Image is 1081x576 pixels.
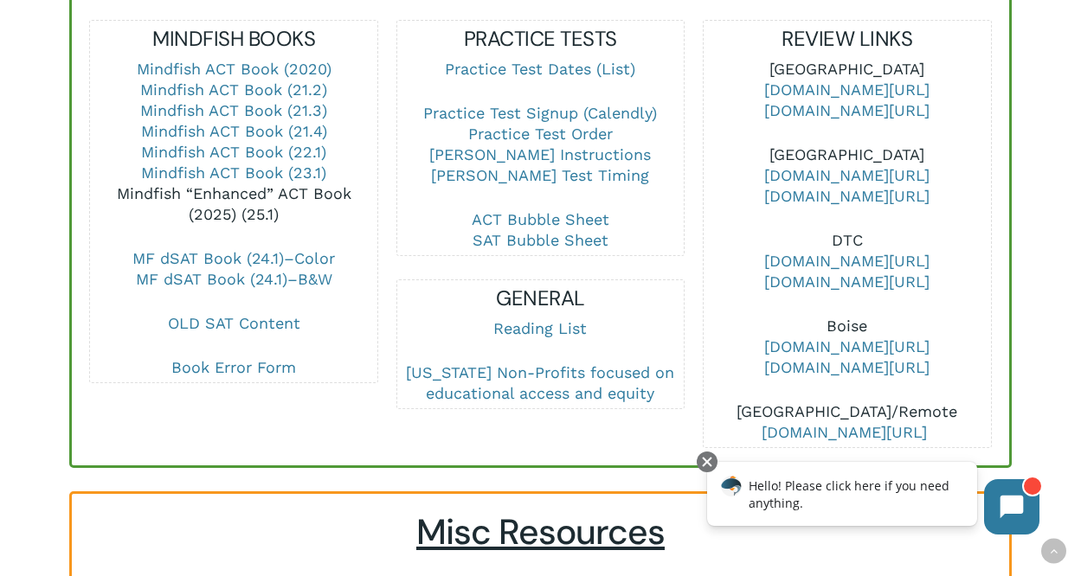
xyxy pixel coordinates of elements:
[132,249,335,267] a: MF dSAT Book (24.1)–Color
[168,314,300,332] a: OLD SAT Content
[468,125,613,143] a: Practice Test Order
[704,401,990,443] p: [GEOGRAPHIC_DATA]/Remote
[764,166,930,184] a: [DOMAIN_NAME][URL]
[140,80,327,99] a: Mindfish ACT Book (21.2)
[704,59,990,144] p: [GEOGRAPHIC_DATA]
[704,25,990,53] h5: REVIEW LINKS
[704,144,990,230] p: [GEOGRAPHIC_DATA]
[472,210,609,228] a: ACT Bubble Sheet
[704,316,990,401] p: Boise
[764,337,930,355] a: [DOMAIN_NAME][URL]
[416,509,665,555] span: Misc Resources
[171,358,296,376] a: Book Error Form
[689,448,1057,552] iframe: Chatbot
[704,230,990,316] p: DTC
[397,25,684,53] h5: PRACTICE TESTS
[136,270,332,288] a: MF dSAT Book (24.1)–B&W
[406,363,674,402] a: [US_STATE] Non-Profits focused on educational access and equity
[764,252,930,270] a: [DOMAIN_NAME][URL]
[429,145,651,163] a: [PERSON_NAME] Instructions
[431,166,649,184] a: [PERSON_NAME] Test Timing
[764,80,930,99] a: [DOMAIN_NAME][URL]
[140,101,327,119] a: Mindfish ACT Book (21.3)
[141,122,327,140] a: Mindfish ACT Book (21.4)
[397,285,684,312] h5: GENERAL
[764,101,930,119] a: [DOMAIN_NAME][URL]
[764,358,930,376] a: [DOMAIN_NAME][URL]
[141,163,326,182] a: Mindfish ACT Book (23.1)
[445,60,635,78] a: Practice Test Dates (List)
[117,184,351,223] a: Mindfish “Enhanced” ACT Book (2025) (25.1)
[137,60,331,78] a: Mindfish ACT Book (2020)
[493,319,587,337] a: Reading List
[423,104,657,122] a: Practice Test Signup (Calendly)
[90,25,376,53] h5: MINDFISH BOOKS
[764,187,930,205] a: [DOMAIN_NAME][URL]
[764,272,930,291] a: [DOMAIN_NAME][URL]
[762,423,927,441] a: [DOMAIN_NAME][URL]
[473,231,608,249] a: SAT Bubble Sheet
[141,143,326,161] a: Mindfish ACT Book (22.1)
